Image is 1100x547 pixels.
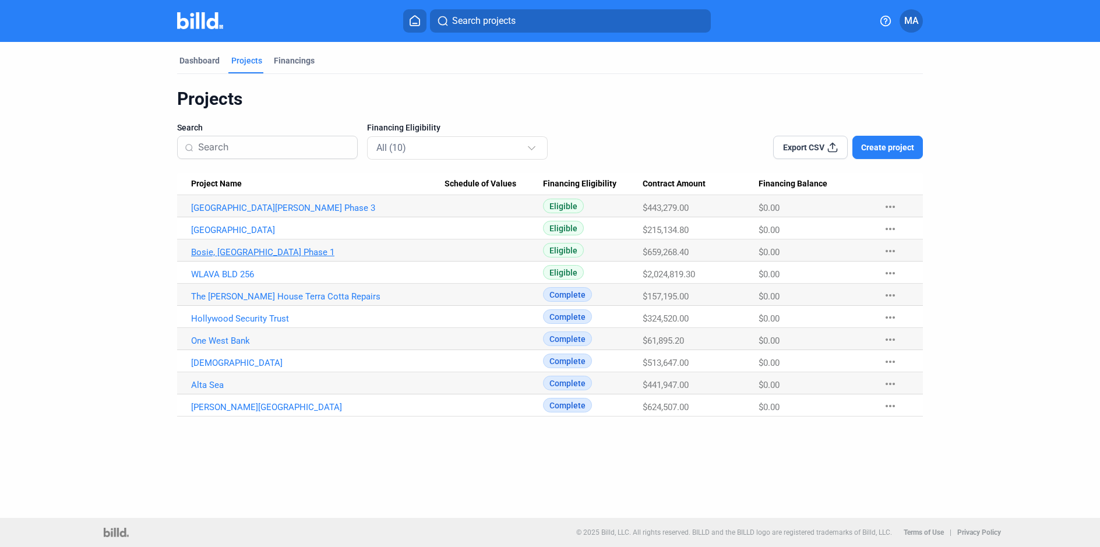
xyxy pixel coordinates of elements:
[543,199,584,213] span: Eligible
[883,310,897,324] mat-icon: more_horiz
[191,269,445,280] a: WLAVA BLD 256
[191,291,445,302] a: The [PERSON_NAME] House Terra Cotta Repairs
[643,313,689,324] span: $324,520.00
[883,355,897,369] mat-icon: more_horiz
[852,136,923,159] button: Create project
[231,55,262,66] div: Projects
[783,142,824,153] span: Export CSV
[191,225,445,235] a: [GEOGRAPHIC_DATA]
[643,291,689,302] span: $157,195.00
[643,358,689,368] span: $513,647.00
[643,402,689,412] span: $624,507.00
[191,179,445,189] div: Project Name
[191,179,242,189] span: Project Name
[759,291,780,302] span: $0.00
[543,179,643,189] div: Financing Eligibility
[543,287,592,302] span: Complete
[643,225,689,235] span: $215,134.80
[759,380,780,390] span: $0.00
[177,88,923,110] div: Projects
[883,333,897,347] mat-icon: more_horiz
[957,528,1001,537] b: Privacy Policy
[759,225,780,235] span: $0.00
[104,528,129,537] img: logo
[883,222,897,236] mat-icon: more_horiz
[904,528,944,537] b: Terms of Use
[759,203,780,213] span: $0.00
[191,358,445,368] a: [DEMOGRAPHIC_DATA]
[191,402,445,412] a: [PERSON_NAME][GEOGRAPHIC_DATA]
[759,313,780,324] span: $0.00
[773,136,848,159] button: Export CSV
[759,247,780,257] span: $0.00
[274,55,315,66] div: Financings
[643,179,758,189] div: Contract Amount
[576,528,892,537] p: © 2025 Billd, LLC. All rights reserved. BILLD and the BILLD logo are registered trademarks of Bil...
[543,243,584,257] span: Eligible
[643,179,706,189] span: Contract Amount
[543,179,616,189] span: Financing Eligibility
[900,9,923,33] button: MA
[191,380,445,390] a: Alta Sea
[543,354,592,368] span: Complete
[883,399,897,413] mat-icon: more_horiz
[543,265,584,280] span: Eligible
[430,9,711,33] button: Search projects
[191,247,445,257] a: Bosie, [GEOGRAPHIC_DATA] Phase 1
[543,376,592,390] span: Complete
[759,358,780,368] span: $0.00
[191,336,445,346] a: One West Bank
[191,203,445,213] a: [GEOGRAPHIC_DATA][PERSON_NAME] Phase 3
[950,528,951,537] p: |
[643,380,689,390] span: $441,947.00
[376,142,406,153] mat-select-trigger: All (10)
[179,55,220,66] div: Dashboard
[759,269,780,280] span: $0.00
[198,135,350,160] input: Search
[643,203,689,213] span: $443,279.00
[883,266,897,280] mat-icon: more_horiz
[643,269,695,280] span: $2,024,819.30
[643,336,684,346] span: $61,895.20
[759,402,780,412] span: $0.00
[543,331,592,346] span: Complete
[191,313,445,324] a: Hollywood Security Trust
[643,247,689,257] span: $659,268.40
[543,221,584,235] span: Eligible
[759,336,780,346] span: $0.00
[543,398,592,412] span: Complete
[177,12,223,29] img: Billd Company Logo
[759,179,872,189] div: Financing Balance
[883,244,897,258] mat-icon: more_horiz
[904,14,919,28] span: MA
[177,122,203,133] span: Search
[861,142,914,153] span: Create project
[759,179,827,189] span: Financing Balance
[367,122,440,133] span: Financing Eligibility
[883,377,897,391] mat-icon: more_horiz
[543,309,592,324] span: Complete
[452,14,516,28] span: Search projects
[883,288,897,302] mat-icon: more_horiz
[883,200,897,214] mat-icon: more_horiz
[445,179,516,189] span: Schedule of Values
[445,179,544,189] div: Schedule of Values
